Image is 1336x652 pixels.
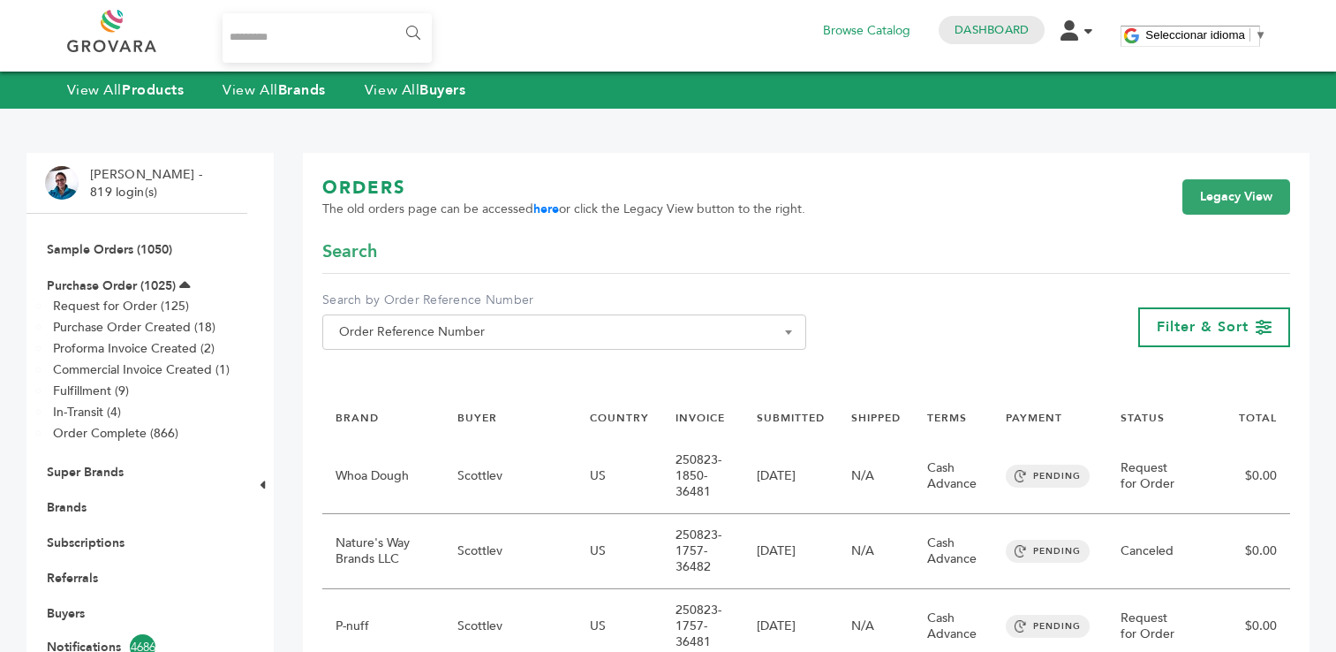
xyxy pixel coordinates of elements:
[322,176,805,201] h1: ORDERS
[122,80,184,100] strong: Products
[419,80,465,100] strong: Buyers
[1200,439,1290,514] td: $0.00
[457,411,497,425] a: BUYER
[1006,465,1090,488] span: PENDING
[365,80,466,100] a: View AllBuyers
[662,439,743,514] td: 250823-1850-36481
[47,570,98,587] a: Referrals
[47,277,176,294] a: Purchase Order (1025)
[1255,28,1266,42] span: ▼
[322,292,806,309] label: Search by Order Reference Number
[444,439,577,514] td: Scottlev
[1006,411,1062,425] a: PAYMENT
[332,320,796,345] span: Order Reference Number
[914,514,993,589] td: Cash Advance
[927,411,967,425] a: TERMS
[757,411,825,425] a: SUBMITTED
[1145,28,1245,42] span: Seleccionar idioma
[90,166,207,201] li: [PERSON_NAME] - 819 login(s)
[53,340,215,357] a: Proforma Invoice Created (2)
[1006,540,1090,563] span: PENDING
[823,21,910,41] a: Browse Catalog
[1157,317,1249,337] span: Filter & Sort
[336,411,379,425] a: BRAND
[577,514,662,589] td: US
[322,315,806,350] span: Order Reference Number
[838,514,914,589] td: N/A
[223,80,326,100] a: View AllBrands
[47,499,87,516] a: Brands
[590,411,649,425] a: COUNTRY
[47,534,125,551] a: Subscriptions
[662,514,743,589] td: 250823-1757-36482
[676,411,725,425] a: INVOICE
[47,605,85,622] a: Buyers
[1006,615,1090,638] span: PENDING
[47,464,124,481] a: Super Brands
[1200,514,1290,589] td: $0.00
[53,298,189,315] a: Request for Order (125)
[1182,179,1290,215] a: Legacy View
[1121,411,1165,425] a: STATUS
[47,241,172,258] a: Sample Orders (1050)
[577,439,662,514] td: US
[67,80,185,100] a: View AllProducts
[444,514,577,589] td: Scottlev
[914,439,993,514] td: Cash Advance
[533,201,559,217] a: here
[322,201,805,218] span: The old orders page can be accessed or click the Legacy View button to the right.
[223,13,432,63] input: Search...
[322,439,444,514] td: Whoa Dough
[322,514,444,589] td: Nature's Way Brands LLC
[1249,28,1250,42] span: ​
[53,361,230,378] a: Commercial Invoice Created (1)
[1107,514,1200,589] td: Canceled
[53,319,215,336] a: Purchase Order Created (18)
[53,383,129,399] a: Fulfillment (9)
[838,439,914,514] td: N/A
[743,514,838,589] td: [DATE]
[1145,28,1266,42] a: Seleccionar idioma​
[1239,411,1277,425] a: TOTAL
[955,22,1029,38] a: Dashboard
[53,425,178,442] a: Order Complete (866)
[322,239,377,264] span: Search
[53,404,121,421] a: In-Transit (4)
[278,80,326,100] strong: Brands
[851,411,901,425] a: SHIPPED
[1107,439,1200,514] td: Request for Order
[743,439,838,514] td: [DATE]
